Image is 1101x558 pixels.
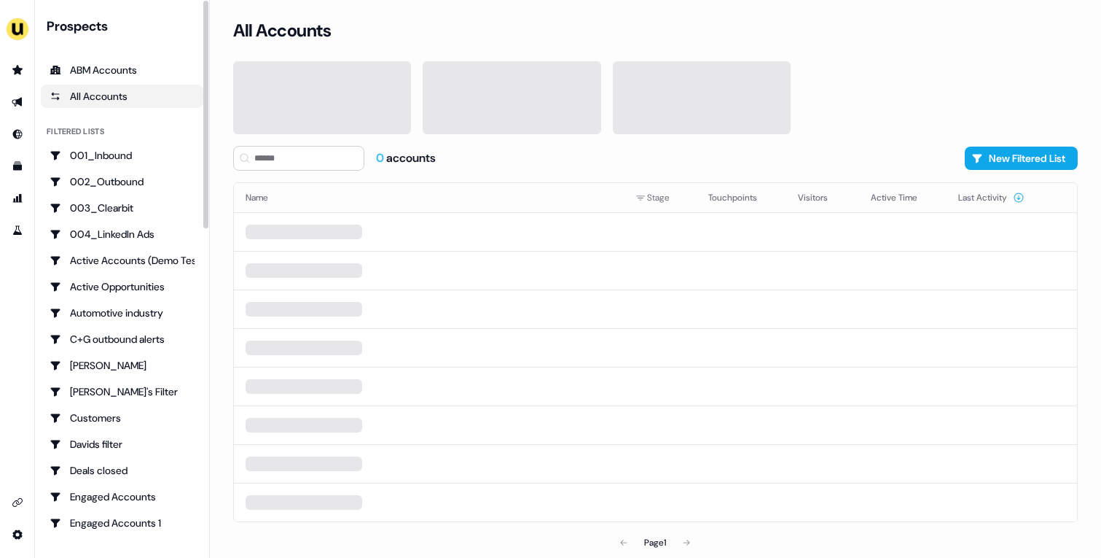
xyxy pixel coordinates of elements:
[6,123,29,146] a: Go to Inbound
[41,328,203,351] a: Go to C+G outbound alerts
[50,384,195,399] div: [PERSON_NAME]'s Filter
[50,279,195,294] div: Active Opportunities
[41,85,203,108] a: All accounts
[50,89,195,104] div: All Accounts
[50,358,195,373] div: [PERSON_NAME]
[50,201,195,215] div: 003_Clearbit
[6,491,29,514] a: Go to integrations
[41,433,203,456] a: Go to Davids filter
[41,275,203,298] a: Go to Active Opportunities
[376,150,436,166] div: accounts
[41,485,203,508] a: Go to Engaged Accounts
[50,253,195,268] div: Active Accounts (Demo Test)
[644,535,666,550] div: Page 1
[50,148,195,163] div: 001_Inbound
[6,90,29,114] a: Go to outbound experience
[6,219,29,242] a: Go to experiments
[50,437,195,452] div: Davids filter
[958,185,1024,211] button: Last Activity
[6,155,29,178] a: Go to templates
[6,58,29,82] a: Go to prospects
[50,306,195,320] div: Automotive industry
[50,174,195,189] div: 002_Outbound
[47,125,104,138] div: Filtered lists
[41,354,203,377] a: Go to Charlotte Stone
[41,301,203,325] a: Go to Automotive industry
[635,190,685,205] div: Stage
[41,222,203,246] a: Go to 004_LinkedIn Ads
[965,147,1078,170] button: New Filtered List
[50,332,195,346] div: C+G outbound alerts
[41,196,203,220] a: Go to 003_Clearbit
[41,144,203,167] a: Go to 001_Inbound
[376,150,386,166] span: 0
[41,459,203,482] a: Go to Deals closed
[41,249,203,272] a: Go to Active Accounts (Demo Test)
[50,411,195,425] div: Customers
[6,523,29,546] a: Go to integrations
[41,58,203,82] a: ABM Accounts
[50,63,195,77] div: ABM Accounts
[41,406,203,430] a: Go to Customers
[41,380,203,403] a: Go to Charlotte's Filter
[233,20,331,42] h3: All Accounts
[41,170,203,193] a: Go to 002_Outbound
[47,18,203,35] div: Prospects
[50,227,195,241] div: 004_LinkedIn Ads
[798,185,845,211] button: Visitors
[41,511,203,535] a: Go to Engaged Accounts 1
[50,489,195,504] div: Engaged Accounts
[50,516,195,530] div: Engaged Accounts 1
[50,463,195,478] div: Deals closed
[871,185,935,211] button: Active Time
[708,185,775,211] button: Touchpoints
[6,187,29,210] a: Go to attribution
[234,183,624,212] th: Name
